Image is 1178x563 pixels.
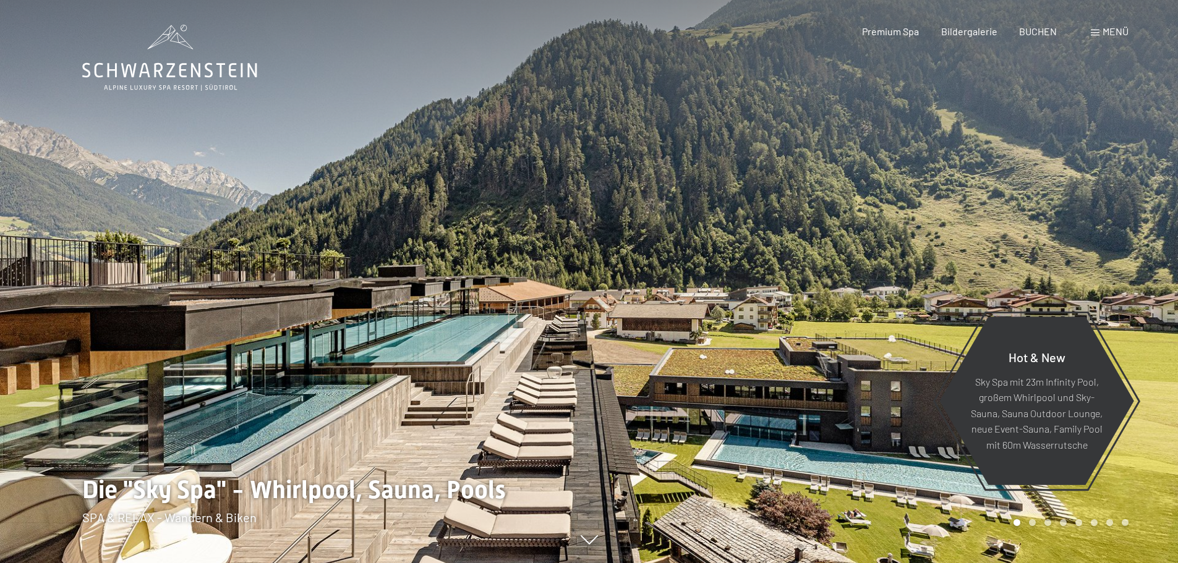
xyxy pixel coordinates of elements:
div: Carousel Page 2 [1029,519,1036,526]
a: BUCHEN [1019,25,1057,37]
div: Carousel Page 4 [1060,519,1067,526]
div: Carousel Page 8 [1122,519,1129,526]
div: Carousel Page 5 [1075,519,1082,526]
div: Carousel Page 3 [1044,519,1051,526]
div: Carousel Page 7 [1106,519,1113,526]
span: Hot & New [1009,349,1065,364]
div: Carousel Pagination [1009,519,1129,526]
a: Premium Spa [862,25,919,37]
p: Sky Spa mit 23m Infinity Pool, großem Whirlpool und Sky-Sauna, Sauna Outdoor Lounge, neue Event-S... [970,373,1104,452]
div: Carousel Page 6 [1091,519,1098,526]
a: Hot & New Sky Spa mit 23m Infinity Pool, großem Whirlpool und Sky-Sauna, Sauna Outdoor Lounge, ne... [939,316,1135,486]
a: Bildergalerie [941,25,997,37]
span: Menü [1103,25,1129,37]
div: Carousel Page 1 (Current Slide) [1014,519,1020,526]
